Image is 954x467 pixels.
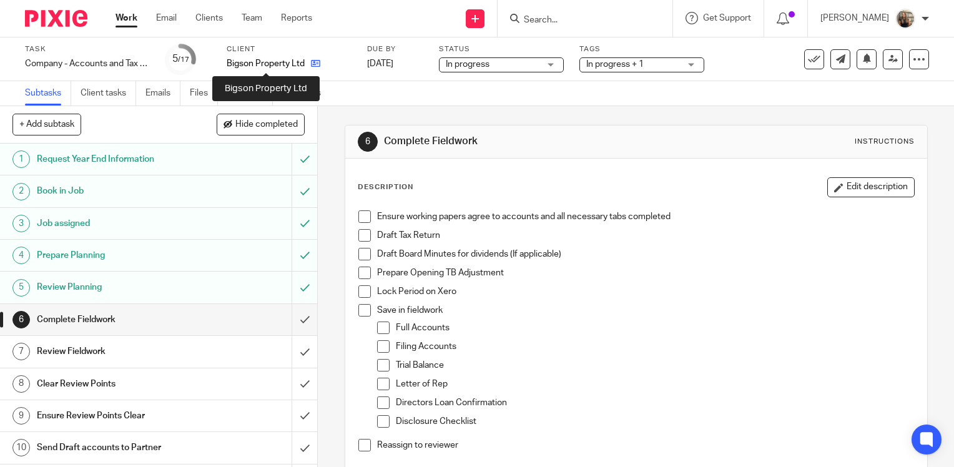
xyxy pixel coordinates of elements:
input: Search [523,15,635,26]
h1: Request Year End Information [37,150,199,169]
h1: Ensure Review Points Clear [37,406,199,425]
p: Description [358,182,413,192]
div: 4 [12,247,30,264]
a: Emails [145,81,180,106]
h1: Send Draft accounts to Partner [37,438,199,457]
p: Filing Accounts [396,340,914,353]
div: 6 [12,311,30,328]
div: 2 [12,183,30,200]
label: Status [439,44,564,54]
div: 5 [172,52,189,66]
div: 5 [12,279,30,297]
h1: Complete Fieldwork [384,135,662,148]
a: Team [242,12,262,24]
img: Pixie [25,10,87,27]
p: Reassign to reviewer [377,439,914,451]
label: Due by [367,44,423,54]
div: 9 [12,407,30,425]
a: Clients [195,12,223,24]
a: Email [156,12,177,24]
p: Bigson Property Ltd [227,57,305,70]
h1: Complete Fieldwork [37,310,199,329]
button: Hide completed [217,114,305,135]
label: Task [25,44,150,54]
h1: Review Fieldwork [37,342,199,361]
label: Client [227,44,352,54]
span: Get Support [703,14,751,22]
p: Ensure working papers agree to accounts and all necessary tabs completed [377,210,914,223]
h1: Book in Job [37,182,199,200]
p: Directors Loan Confirmation [396,396,914,409]
div: 10 [12,439,30,456]
p: Prepare Opening TB Adjustment [377,267,914,279]
p: Lock Period on Xero [377,285,914,298]
label: Tags [579,44,704,54]
div: 6 [358,132,378,152]
h1: Review Planning [37,278,199,297]
a: Subtasks [25,81,71,106]
span: [DATE] [367,59,393,68]
h1: Prepare Planning [37,246,199,265]
span: Hide completed [235,120,298,130]
p: Disclosure Checklist [396,415,914,428]
img: pic.png [895,9,915,29]
button: + Add subtask [12,114,81,135]
div: 3 [12,215,30,232]
p: Draft Tax Return [377,229,914,242]
a: Work [116,12,137,24]
a: Reports [281,12,312,24]
p: Save in fieldwork [377,304,914,317]
p: Draft Board Minutes for dividends (If applicable) [377,248,914,260]
p: [PERSON_NAME] [820,12,889,24]
a: Files [190,81,218,106]
h1: Clear Review Points [37,375,199,393]
div: 7 [12,343,30,360]
a: Audit logs [282,81,330,106]
button: Edit description [827,177,915,197]
span: In progress + 1 [586,60,644,69]
a: Client tasks [81,81,136,106]
div: Instructions [855,137,915,147]
h1: Job assigned [37,214,199,233]
small: /17 [178,56,189,63]
span: In progress [446,60,489,69]
p: Trial Balance [396,359,914,371]
p: Letter of Rep [396,378,914,390]
div: Company - Accounts and Tax Preparation [25,57,150,70]
div: 8 [12,375,30,393]
p: Full Accounts [396,322,914,334]
div: 1 [12,150,30,168]
a: Notes (0) [227,81,273,106]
